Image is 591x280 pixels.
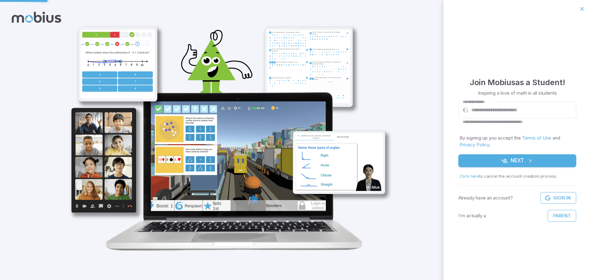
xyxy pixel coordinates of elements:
h4: Join Mobius as a Student ! [470,76,565,89]
p: I'm actually a [458,212,486,219]
img: student_1-illustration [57,21,396,257]
p: By signing up you accept the and . [460,135,575,148]
span: Click here [460,174,479,179]
button: Parent [548,210,576,222]
a: Sign In [541,192,576,204]
p: Inspiring a love of math in all students [478,90,557,97]
p: Already have an account? [458,195,513,201]
button: Next [458,154,576,167]
p: to cancel the account creation process . [460,173,575,179]
a: Terms of Use [522,135,551,141]
a: Privacy Policy [460,142,489,148]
